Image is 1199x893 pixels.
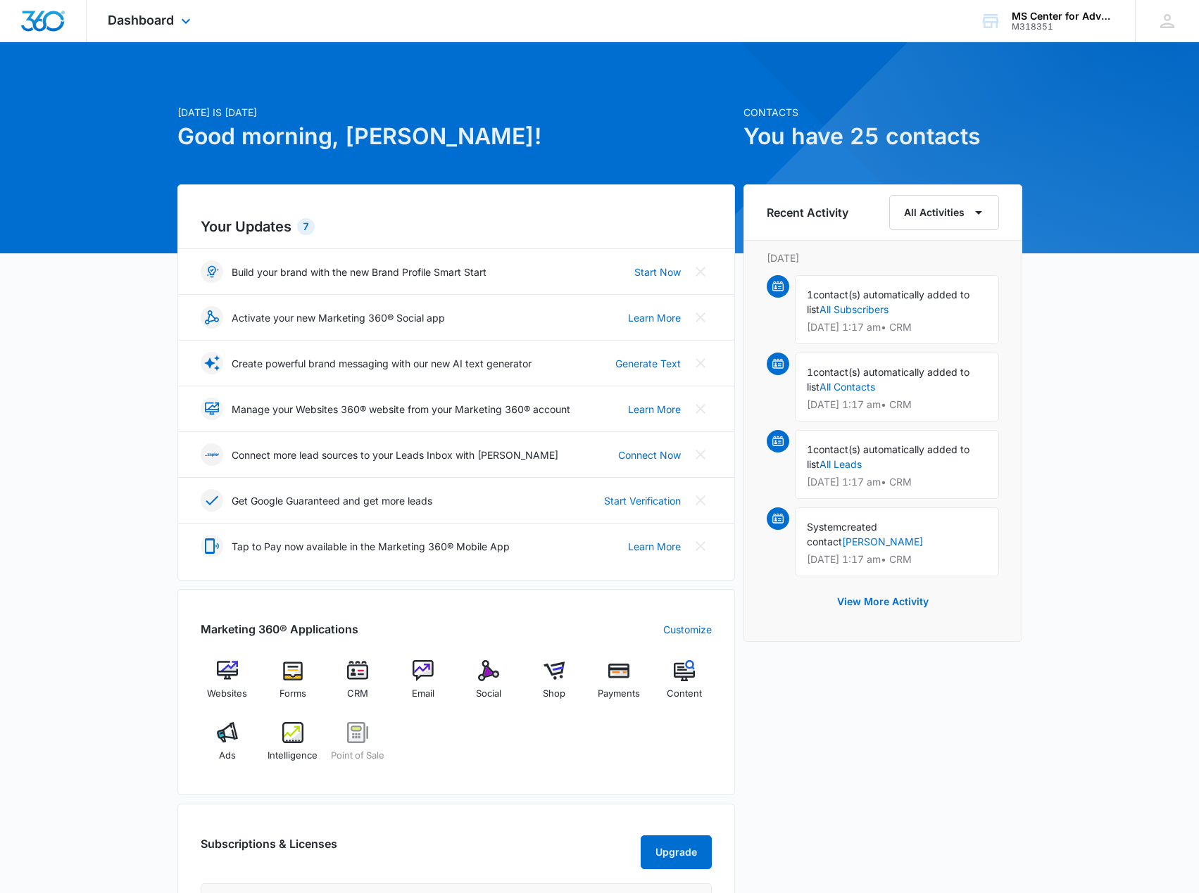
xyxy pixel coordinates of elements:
button: Close [689,535,712,557]
a: Intelligence [265,722,320,773]
h6: Recent Activity [767,204,848,221]
a: [PERSON_NAME] [842,536,923,547]
p: [DATE] 1:17 am • CRM [807,400,987,410]
h1: You have 25 contacts [743,120,1022,153]
span: created contact [807,521,877,547]
p: [DATE] 1:17 am • CRM [807,477,987,487]
a: Connect Now [618,448,681,462]
a: Payments [592,660,646,711]
a: Shop [527,660,581,711]
a: Forms [265,660,320,711]
p: Tap to Pay now available in the Marketing 360® Mobile App [232,539,510,554]
span: Ads [219,749,236,763]
p: [DATE] 1:17 am • CRM [807,555,987,564]
button: Close [689,260,712,283]
span: Websites [207,687,247,701]
span: Social [476,687,501,701]
span: Shop [543,687,565,701]
a: Websites [201,660,255,711]
a: Start Verification [604,493,681,508]
a: All Leads [820,458,862,470]
p: Get Google Guaranteed and get more leads [232,493,432,508]
button: Close [689,398,712,420]
button: View More Activity [823,585,943,619]
button: Close [689,443,712,466]
a: Generate Text [615,356,681,371]
a: All Subscribers [820,303,889,315]
p: Contacts [743,105,1022,120]
p: [DATE] is [DATE] [177,105,735,120]
a: Start Now [634,265,681,279]
a: Learn More [628,539,681,554]
p: [DATE] 1:17 am • CRM [807,322,987,332]
div: 7 [297,218,315,235]
a: Learn More [628,402,681,417]
span: Point of Sale [331,749,384,763]
span: Email [412,687,434,701]
h1: Good morning, [PERSON_NAME]! [177,120,735,153]
div: account id [1012,22,1115,32]
button: Upgrade [641,835,712,869]
span: Forms [280,687,306,701]
button: All Activities [889,195,999,230]
p: Activate your new Marketing 360® Social app [232,310,445,325]
div: account name [1012,11,1115,22]
p: Build your brand with the new Brand Profile Smart Start [232,265,486,279]
a: Learn More [628,310,681,325]
span: Content [667,687,702,701]
button: Close [689,489,712,512]
p: Manage your Websites 360® website from your Marketing 360® account [232,402,570,417]
a: Social [462,660,516,711]
h2: Subscriptions & Licenses [201,835,337,863]
a: Email [396,660,451,711]
button: Close [689,352,712,374]
a: Customize [663,622,712,637]
a: Point of Sale [331,722,385,773]
a: Ads [201,722,255,773]
span: Intelligence [268,749,318,763]
p: Connect more lead sources to your Leads Inbox with [PERSON_NAME] [232,448,558,462]
span: Dashboard [108,13,174,27]
span: 1 [807,443,813,455]
h2: Marketing 360® Applications [201,621,358,638]
span: contact(s) automatically added to list [807,289,969,315]
h2: Your Updates [201,216,712,237]
span: 1 [807,366,813,378]
a: CRM [331,660,385,711]
button: Close [689,306,712,329]
span: System [807,521,841,533]
span: contact(s) automatically added to list [807,366,969,393]
span: CRM [347,687,368,701]
a: Content [658,660,712,711]
a: All Contacts [820,381,875,393]
p: [DATE] [767,251,999,265]
span: Payments [598,687,640,701]
span: contact(s) automatically added to list [807,443,969,470]
span: 1 [807,289,813,300]
p: Create powerful brand messaging with our new AI text generator [232,356,532,371]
